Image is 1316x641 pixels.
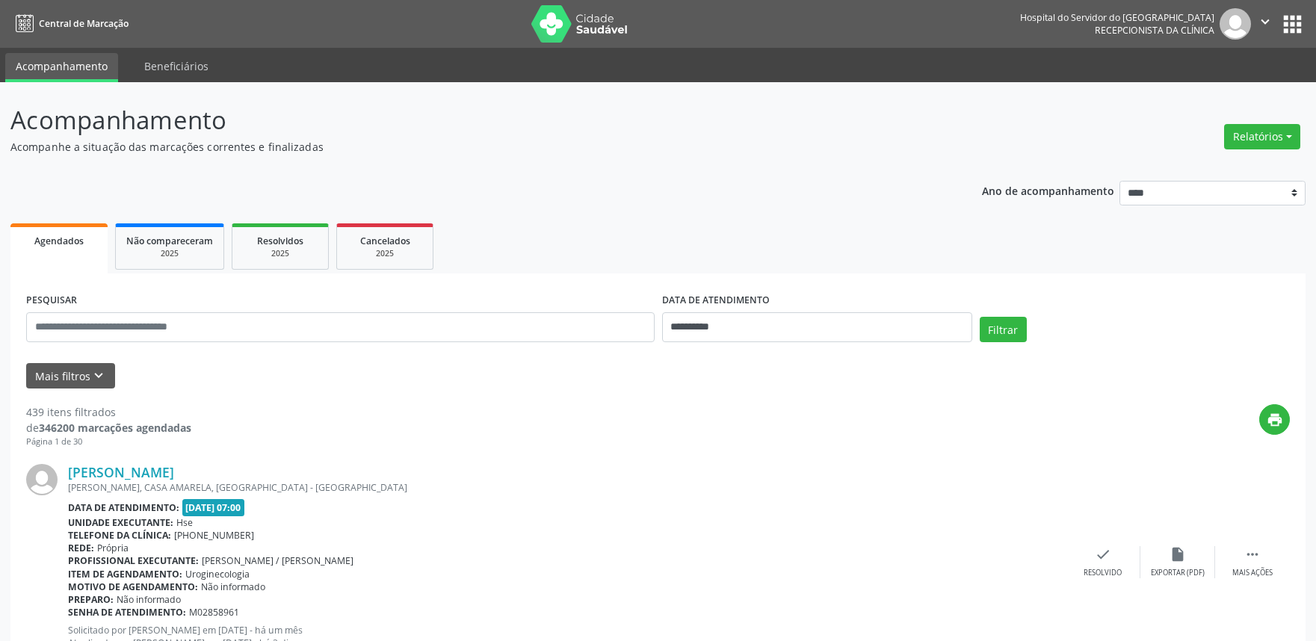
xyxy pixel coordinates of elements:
[26,436,191,448] div: Página 1 de 30
[68,554,199,567] b: Profissional executante:
[1244,546,1261,563] i: 
[68,516,173,529] b: Unidade executante:
[1257,13,1273,30] i: 
[1020,11,1214,24] div: Hospital do Servidor do [GEOGRAPHIC_DATA]
[662,289,770,312] label: DATA DE ATENDIMENTO
[68,542,94,554] b: Rede:
[39,421,191,435] strong: 346200 marcações agendadas
[5,53,118,82] a: Acompanhamento
[1170,546,1186,563] i: insert_drive_file
[182,499,245,516] span: [DATE] 07:00
[26,289,77,312] label: PESQUISAR
[34,235,84,247] span: Agendados
[202,554,353,567] span: [PERSON_NAME] / [PERSON_NAME]
[1224,124,1300,149] button: Relatórios
[97,542,129,554] span: Própria
[1151,568,1205,578] div: Exportar (PDF)
[1232,568,1273,578] div: Mais ações
[39,17,129,30] span: Central de Marcação
[980,317,1027,342] button: Filtrar
[1095,24,1214,37] span: Recepcionista da clínica
[1279,11,1306,37] button: apps
[176,516,193,529] span: Hse
[10,102,917,139] p: Acompanhamento
[185,568,250,580] span: Uroginecologia
[10,11,129,36] a: Central de Marcação
[68,464,174,480] a: [PERSON_NAME]
[26,464,58,495] img: img
[90,368,107,384] i: keyboard_arrow_down
[68,501,179,514] b: Data de atendimento:
[68,481,1066,494] div: [PERSON_NAME], CASA AMARELA, [GEOGRAPHIC_DATA] - [GEOGRAPHIC_DATA]
[117,593,181,606] span: Não informado
[26,363,115,389] button: Mais filtroskeyboard_arrow_down
[134,53,219,79] a: Beneficiários
[1084,568,1122,578] div: Resolvido
[982,181,1114,199] p: Ano de acompanhamento
[68,606,186,619] b: Senha de atendimento:
[10,139,917,155] p: Acompanhe a situação das marcações correntes e finalizadas
[68,593,114,606] b: Preparo:
[257,235,303,247] span: Resolvidos
[1095,546,1111,563] i: check
[126,248,213,259] div: 2025
[1220,8,1251,40] img: img
[126,235,213,247] span: Não compareceram
[174,529,254,542] span: [PHONE_NUMBER]
[201,580,265,593] span: Não informado
[360,235,410,247] span: Cancelados
[68,529,171,542] b: Telefone da clínica:
[1259,404,1290,435] button: print
[347,248,422,259] div: 2025
[68,580,198,593] b: Motivo de agendamento:
[26,420,191,436] div: de
[189,606,239,619] span: M02858961
[1251,8,1279,40] button: 
[68,568,182,580] b: Item de agendamento:
[1267,412,1283,428] i: print
[243,248,318,259] div: 2025
[26,404,191,420] div: 439 itens filtrados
